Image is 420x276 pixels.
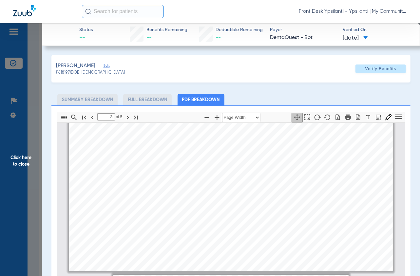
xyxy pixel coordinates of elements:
button: Zoom In [212,113,223,122]
pdf-shy-button: Enable hand tool [292,117,302,122]
li: PDF Breakdown [178,94,224,105]
button: Save [353,113,364,122]
pdf-shy-button: Previous Page [87,118,97,122]
pdf-shy-button: Draw [383,117,393,121]
pdf-shy-button: Draw [363,117,373,121]
pdf-shy-button: Toggle Sidebar [59,118,69,122]
span: -- [216,35,221,40]
span: Benefits Remaining [146,27,187,33]
button: Rotate Clockwise [312,113,323,122]
pdf-shy-button: Last page [131,118,141,122]
li: Summary Breakdown [57,94,118,105]
pdf-shy-button: Zoom In [212,118,222,122]
pdf-shy-button: Find in Document [69,118,79,122]
span: Edit [104,64,109,70]
button: Go to Last Page [130,113,142,122]
pdf-shy-button: Text [373,117,383,121]
span: Verify Benefits [365,66,396,71]
li: Full Breakdown [123,94,172,105]
span: DentaQuest - Bot [270,34,337,42]
span: -- [79,34,93,42]
pdf-shy-button: Rotate Counterclockwise [322,117,333,122]
span: Payer [270,27,337,33]
span: Verified On [343,27,410,33]
svg: Tools [394,112,403,121]
span: Front Desk Ypsilanti - Ypsilanti | My Community Dental Centers [299,8,407,15]
pdf-shy-button: Next Page [123,118,133,122]
input: Page [97,113,115,120]
button: Print [342,113,353,122]
span: of ⁨5⁩ [115,113,123,120]
select: Zoom [222,113,260,122]
pdf-shy-button: Zoom Out [202,118,212,122]
button: Previous Page [87,113,98,122]
span: [PERSON_NAME] [56,62,95,70]
button: Rotate Counterclockwise [322,113,333,122]
div: Page ⁨3⁩ [66,40,396,274]
button: Open File [332,113,343,122]
pdf-shy-button: Print [343,117,353,122]
button: Enable Text Selection Tool [302,113,313,122]
button: Tools [393,113,404,122]
iframe: Chat Widget [387,245,420,276]
pdf-shy-button: Open File [333,117,343,121]
button: Go to First Page [79,113,90,122]
button: Verify Benefits [355,64,406,73]
pdf-shy-button: First page [79,118,89,122]
img: Search Icon [85,9,91,14]
pdf-shy-button: Download [353,117,363,121]
button: Next Page [122,113,133,122]
span: Status [79,27,93,33]
span: (1618197) DOB: [DEMOGRAPHIC_DATA] [56,70,125,76]
button: Zoom Out [201,113,213,122]
pdf-shy-button: Rotate Clockwise [312,117,322,122]
span: Deductible Remaining [216,27,263,33]
pdf-shy-button: Enable text selection tool [302,117,312,122]
span: [DATE] [343,34,368,42]
span: -- [146,35,152,40]
img: Zuub Logo [13,5,36,16]
input: Search for patients [82,5,164,18]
